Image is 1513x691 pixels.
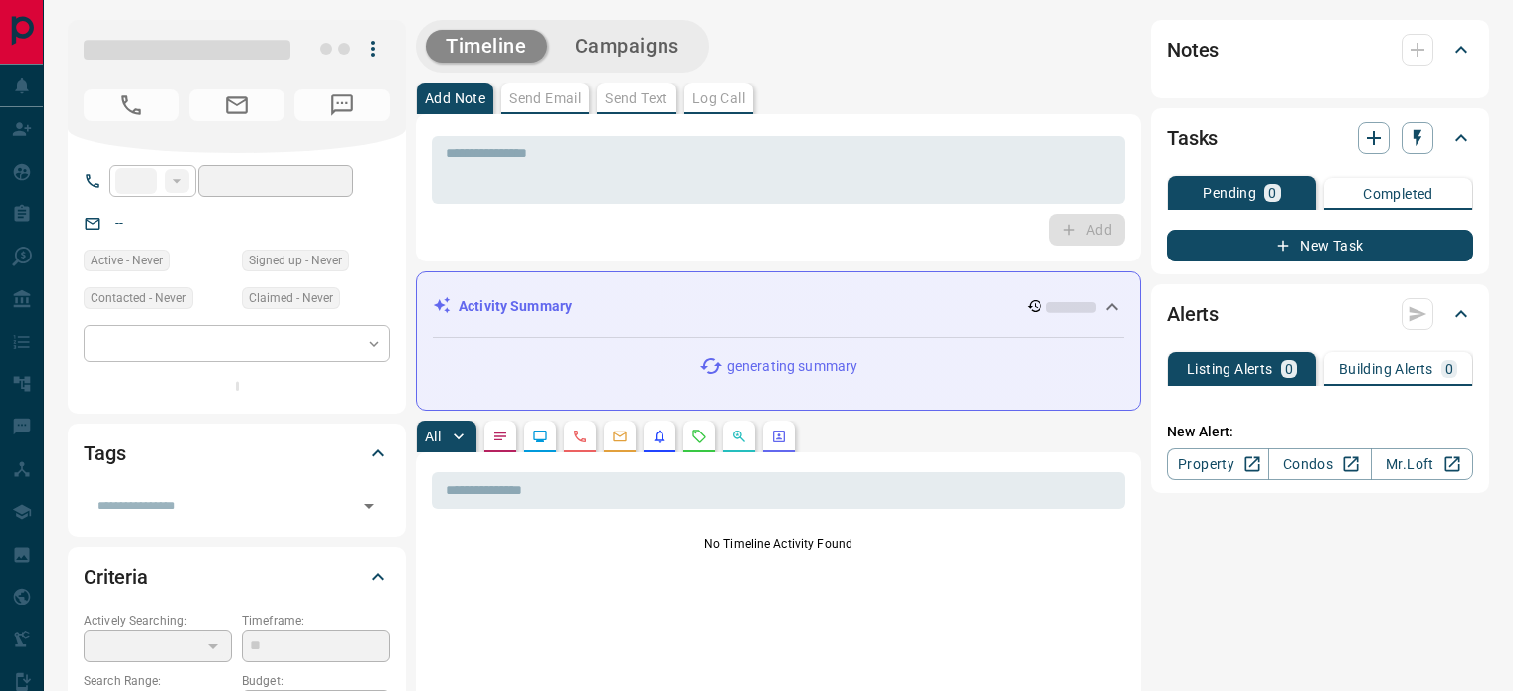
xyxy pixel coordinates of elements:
[1167,290,1473,338] div: Alerts
[1445,362,1453,376] p: 0
[727,356,857,377] p: generating summary
[612,429,628,444] svg: Emails
[91,251,163,270] span: Active - Never
[426,30,547,63] button: Timeline
[84,553,390,601] div: Criteria
[432,535,1125,553] p: No Timeline Activity Found
[459,296,572,317] p: Activity Summary
[84,430,390,477] div: Tags
[1167,26,1473,74] div: Notes
[1339,362,1433,376] p: Building Alerts
[1203,186,1256,200] p: Pending
[771,429,787,444] svg: Agent Actions
[189,89,284,121] span: No Email
[492,429,508,444] svg: Notes
[1167,298,1219,330] h2: Alerts
[91,288,186,308] span: Contacted - Never
[84,672,232,690] p: Search Range:
[425,430,441,443] p: All
[1363,187,1433,201] p: Completed
[1167,114,1473,162] div: Tasks
[1167,122,1218,154] h2: Tasks
[1167,34,1219,66] h2: Notes
[555,30,699,63] button: Campaigns
[249,288,333,308] span: Claimed - Never
[1268,186,1276,200] p: 0
[1268,448,1371,480] a: Condos
[1285,362,1293,376] p: 0
[433,288,1124,325] div: Activity Summary
[652,429,667,444] svg: Listing Alerts
[115,215,123,231] a: --
[84,561,148,593] h2: Criteria
[425,91,485,105] p: Add Note
[84,612,232,630] p: Actively Searching:
[1167,230,1473,261] button: New Task
[84,89,179,121] span: No Number
[355,492,383,520] button: Open
[84,437,125,469] h2: Tags
[572,429,588,444] svg: Calls
[691,429,707,444] svg: Requests
[242,672,390,690] p: Budget:
[731,429,747,444] svg: Opportunities
[1371,448,1473,480] a: Mr.Loft
[1167,422,1473,442] p: New Alert:
[1187,362,1273,376] p: Listing Alerts
[249,251,342,270] span: Signed up - Never
[1167,448,1269,480] a: Property
[294,89,390,121] span: No Number
[532,429,548,444] svg: Lead Browsing Activity
[242,612,390,630] p: Timeframe:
